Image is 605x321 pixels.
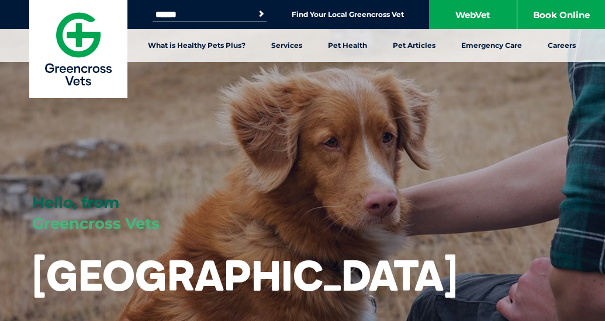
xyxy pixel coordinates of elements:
button: Search [255,8,267,20]
a: What is Healthy Pets Plus? [135,29,258,62]
a: Emergency Care [448,29,535,62]
a: Careers [535,29,589,62]
a: Pet Health [315,29,380,62]
span: Hello, from [32,193,119,212]
a: Pet Articles [380,29,448,62]
a: Services [258,29,315,62]
h1: [GEOGRAPHIC_DATA] [32,252,458,298]
a: Find Your Local Greencross Vet [292,10,404,19]
span: Greencross Vets [32,214,160,233]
